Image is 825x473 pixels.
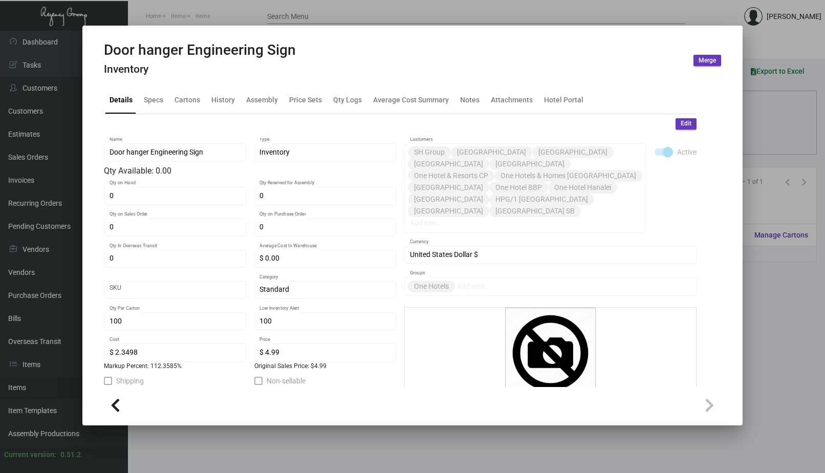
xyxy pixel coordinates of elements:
input: Add new.. [410,219,641,227]
mat-chip: SH Group [408,146,451,158]
mat-chip: [GEOGRAPHIC_DATA] [408,193,489,205]
span: Active [677,146,697,158]
div: Assembly [246,94,278,105]
h4: Inventory [104,63,296,76]
button: Merge [693,55,721,66]
div: Details [110,94,133,105]
div: Cartons [175,94,200,105]
div: Qty Available: 0.00 [104,165,396,177]
mat-chip: One Hotel Hanalei [548,182,617,193]
input: Add new.. [457,283,691,291]
div: History [211,94,235,105]
mat-chip: One Hotels & Homes [GEOGRAPHIC_DATA] [494,170,642,182]
mat-chip: [GEOGRAPHIC_DATA] [408,182,489,193]
div: 0.51.2 [60,449,81,460]
mat-chip: One Hotel & Resorts CP [408,170,494,182]
div: Notes [460,94,480,105]
mat-chip: [GEOGRAPHIC_DATA] [408,158,489,170]
div: Specs [144,94,163,105]
div: Average Cost Summary [373,94,449,105]
mat-chip: [GEOGRAPHIC_DATA] [532,146,614,158]
mat-chip: One Hotels [408,281,455,292]
mat-chip: [GEOGRAPHIC_DATA] [489,158,571,170]
button: Edit [676,118,697,130]
span: Merge [699,56,716,65]
mat-chip: [GEOGRAPHIC_DATA] [451,146,532,158]
h2: Door hanger Engineering Sign [104,41,296,59]
div: Qty Logs [333,94,362,105]
div: Current version: [4,449,56,460]
div: Attachments [491,94,533,105]
span: Edit [681,119,691,128]
mat-chip: One Hotel BBP [489,182,548,193]
mat-chip: HPG/1 [GEOGRAPHIC_DATA] [489,193,594,205]
div: Hotel Portal [544,94,583,105]
div: Price Sets [289,94,322,105]
mat-chip: [GEOGRAPHIC_DATA] [408,205,489,217]
span: Non-sellable [267,375,306,387]
mat-chip: [GEOGRAPHIC_DATA] SB [489,205,581,217]
span: Shipping [116,375,144,387]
